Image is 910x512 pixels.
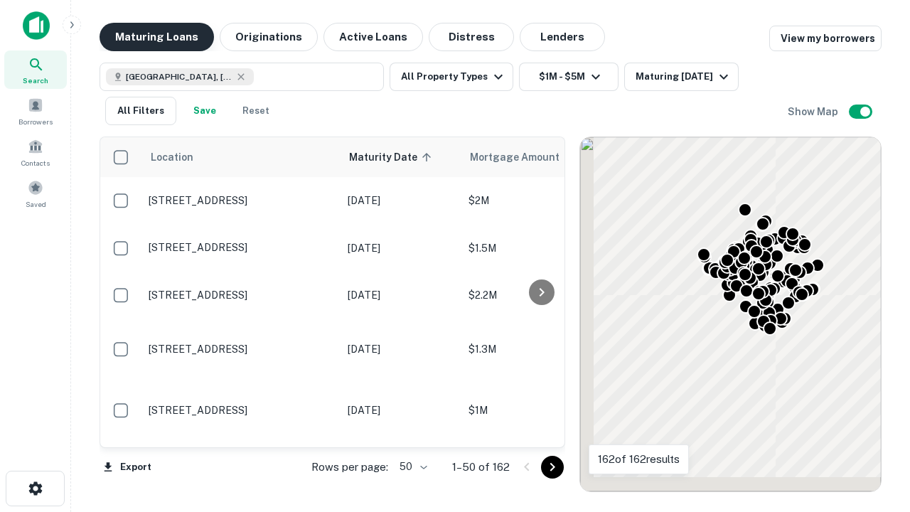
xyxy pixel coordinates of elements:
th: Mortgage Amount [461,137,618,177]
button: Save your search to get updates of matches that match your search criteria. [182,97,227,125]
p: 1–50 of 162 [452,459,510,476]
span: Contacts [21,157,50,169]
span: [GEOGRAPHIC_DATA], [GEOGRAPHIC_DATA], [GEOGRAPHIC_DATA] [126,70,232,83]
th: Location [141,137,341,177]
p: $1M [469,402,611,418]
img: capitalize-icon.png [23,11,50,40]
button: Lenders [520,23,605,51]
span: Maturity Date [349,149,436,166]
p: [STREET_ADDRESS] [149,343,333,356]
p: $2M [469,193,611,208]
a: Contacts [4,133,67,171]
h6: Show Map [788,104,840,119]
button: [GEOGRAPHIC_DATA], [GEOGRAPHIC_DATA], [GEOGRAPHIC_DATA] [100,63,384,91]
button: Active Loans [323,23,423,51]
th: Maturity Date [341,137,461,177]
span: Borrowers [18,116,53,127]
button: Export [100,457,155,478]
button: $1M - $5M [519,63,619,91]
p: 162 of 162 results [598,451,680,468]
button: Maturing [DATE] [624,63,739,91]
p: [DATE] [348,341,454,357]
p: Rows per page: [311,459,388,476]
a: Search [4,50,67,89]
a: Borrowers [4,92,67,130]
p: $2.2M [469,287,611,303]
p: [STREET_ADDRESS] [149,194,333,207]
p: [STREET_ADDRESS] [149,241,333,254]
p: [DATE] [348,287,454,303]
button: Reset [233,97,279,125]
span: Saved [26,198,46,210]
button: Maturing Loans [100,23,214,51]
p: $1.3M [469,341,611,357]
div: 0 0 [580,137,881,491]
p: [STREET_ADDRESS] [149,404,333,417]
button: All Filters [105,97,176,125]
button: Originations [220,23,318,51]
p: $1.5M [469,240,611,256]
button: Go to next page [541,456,564,479]
span: Mortgage Amount [470,149,578,166]
p: [DATE] [348,193,454,208]
a: View my borrowers [769,26,882,51]
span: Search [23,75,48,86]
p: [DATE] [348,402,454,418]
iframe: Chat Widget [839,398,910,466]
span: Location [150,149,193,166]
div: 50 [394,457,429,477]
button: Distress [429,23,514,51]
a: Saved [4,174,67,213]
div: Maturing [DATE] [636,68,732,85]
button: All Property Types [390,63,513,91]
p: [DATE] [348,240,454,256]
p: [STREET_ADDRESS] [149,289,333,302]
